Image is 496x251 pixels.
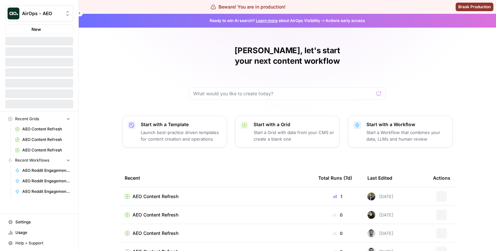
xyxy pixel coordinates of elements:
p: Launch best-practice driven templates for content creation and operations [141,129,221,142]
a: AEO Reddit Engagement - Fork [12,165,73,176]
a: AEO Content Refresh [125,212,308,218]
button: Recent Grids [5,114,73,124]
div: Last Edited [367,169,392,187]
span: AirOps - AEO [22,10,62,17]
button: Workspace: AirOps - AEO [5,5,73,22]
div: [DATE] [367,193,393,200]
span: AEO Content Refresh [22,126,70,132]
input: What would you like to create today? [193,90,374,97]
span: AEO Content Refresh [133,212,178,218]
button: Help + Support [5,238,73,248]
span: Usage [15,230,70,236]
div: [DATE] [367,229,393,237]
p: Start with a Template [141,121,221,128]
span: AEO Content Refresh [22,147,70,153]
a: Learn more [256,18,278,23]
span: AEO Reddit Engagement - Fork [22,168,70,173]
span: AEO Reddit Engagement - Fork [22,189,70,194]
img: 4dqwcgipae5fdwxp9v51u2818epj [367,193,375,200]
div: 1 [318,193,357,200]
h1: [PERSON_NAME], let's start your next content workflow [189,45,386,66]
button: Recent Workflows [5,155,73,165]
span: Break Production [458,4,491,10]
div: Actions [433,169,450,187]
span: AEO Content Refresh [133,193,178,200]
button: Start with a TemplateLaunch best-practice driven templates for content creation and operations [122,116,227,148]
a: AEO Content Refresh [12,134,73,145]
a: AEO Content Refresh [125,230,308,237]
div: 0 [318,212,357,218]
span: New [31,26,41,33]
button: Start with a WorkflowStart a Workflow that combines your data, LLMs and human review [348,116,453,148]
span: Actions early access [325,18,365,24]
img: eoqc67reg7z2luvnwhy7wyvdqmsw [367,211,375,219]
button: Break Production [456,3,493,11]
span: Help + Support [15,240,70,246]
a: AEO Reddit Engagement - Fork [12,186,73,197]
span: AEO Reddit Engagement - Fork [22,178,70,184]
p: Start with a Workflow [366,121,447,128]
span: Recent Workflows [15,157,49,163]
button: Start with a GridStart a Grid with data from your CMS or create a blank one [235,116,340,148]
p: Start a Workflow that combines your data, LLMs and human review [366,129,447,142]
a: AEO Content Refresh [12,124,73,134]
span: Settings [15,219,70,225]
span: Ready to win AI search? about AirOps Visibility [210,18,320,24]
span: AEO Content Refresh [22,137,70,143]
span: Recent Grids [15,116,39,122]
div: [DATE] [367,211,393,219]
button: New [5,24,73,34]
div: 0 [318,230,357,237]
a: AEO Content Refresh [12,145,73,155]
div: Total Runs (7d) [318,169,352,187]
img: 6v3gwuotverrb420nfhk5cu1cyh1 [367,229,375,237]
p: Start a Grid with data from your CMS or create a blank one [254,129,334,142]
a: AEO Content Refresh [125,193,308,200]
img: AirOps - AEO Logo [8,8,19,19]
a: Usage [5,227,73,238]
div: Recent [125,169,308,187]
span: AEO Content Refresh [133,230,178,237]
p: Start with a Grid [254,121,334,128]
a: Settings [5,217,73,227]
div: Beware! You are in production! [211,4,285,10]
a: AEO Reddit Engagement - Fork [12,176,73,186]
